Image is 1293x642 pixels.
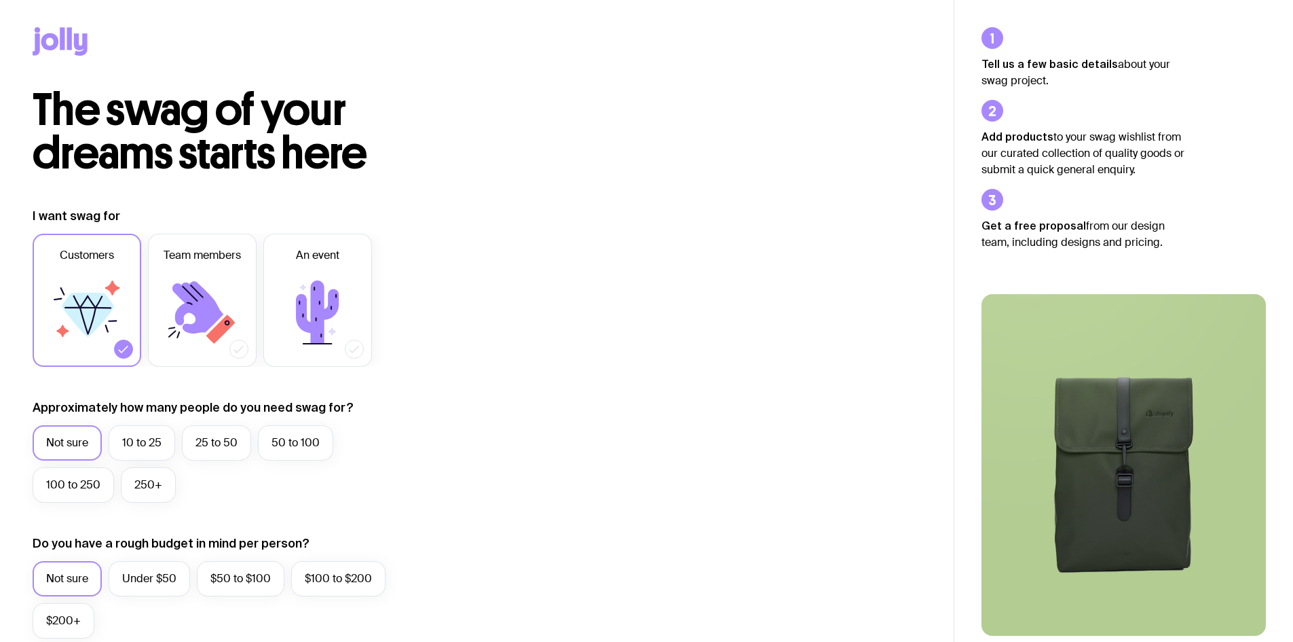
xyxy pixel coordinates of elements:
label: Not sure [33,425,102,461]
strong: Get a free proposal [981,219,1086,232]
label: 10 to 25 [109,425,175,461]
strong: Add products [981,130,1053,143]
span: Customers [60,247,114,264]
label: $200+ [33,603,94,639]
label: Approximately how many people do you need swag for? [33,399,354,416]
label: 50 to 100 [258,425,333,461]
span: The swag of your dreams starts here [33,83,367,180]
label: $50 to $100 [197,561,284,596]
label: 250+ [121,467,176,503]
label: I want swag for [33,208,120,224]
label: Do you have a rough budget in mind per person? [33,535,310,552]
label: 100 to 250 [33,467,114,503]
label: Under $50 [109,561,190,596]
strong: Tell us a few basic details [981,58,1118,70]
label: $100 to $200 [291,561,386,596]
span: Team members [164,247,241,264]
span: An event [296,247,339,264]
p: about your swag project. [981,56,1185,89]
p: from our design team, including designs and pricing. [981,217,1185,251]
p: to your swag wishlist from our curated collection of quality goods or submit a quick general enqu... [981,128,1185,178]
label: 25 to 50 [182,425,251,461]
label: Not sure [33,561,102,596]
